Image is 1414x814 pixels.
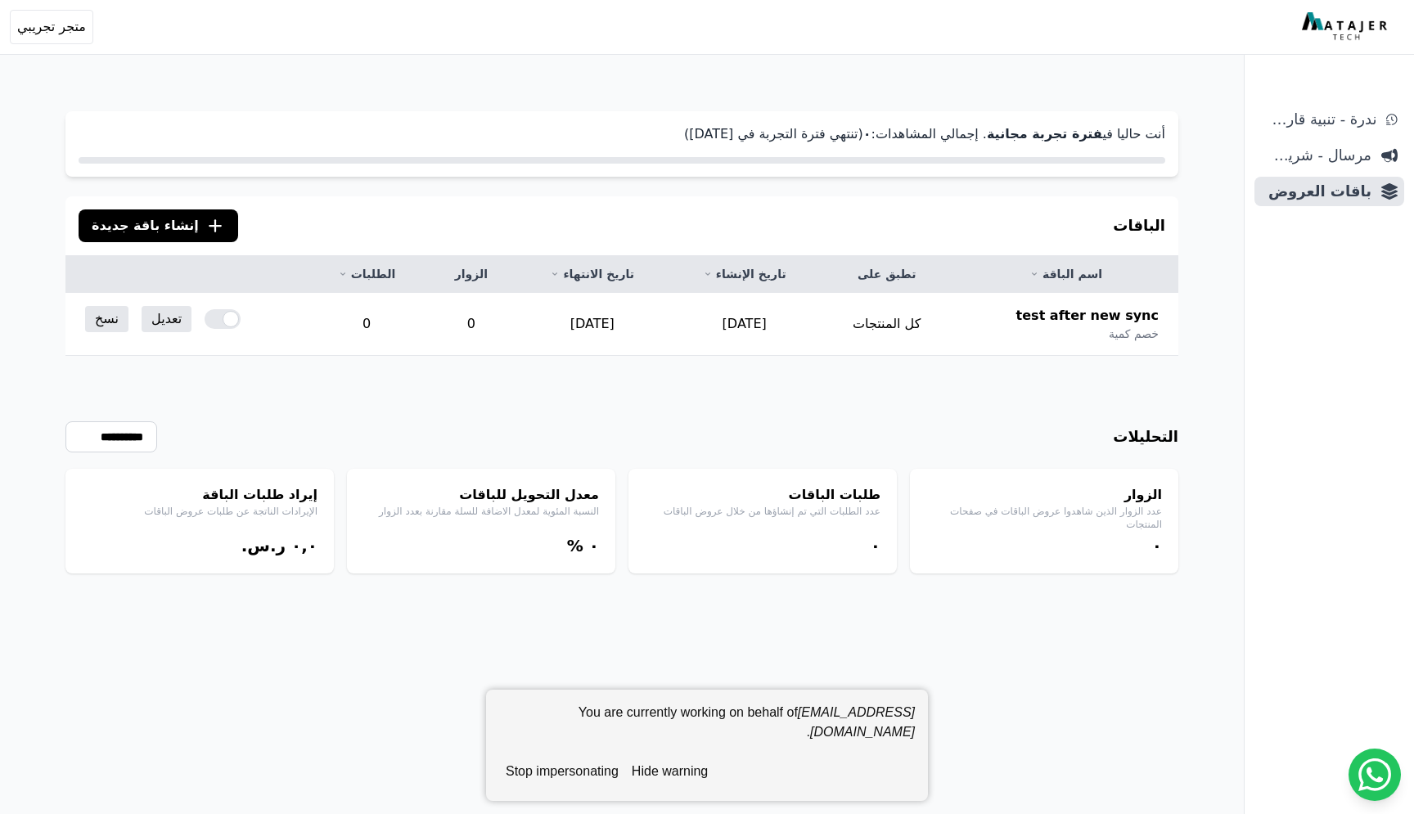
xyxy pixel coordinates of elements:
[820,256,952,293] th: تطبق على
[426,256,516,293] th: الزوار
[307,293,427,356] td: 0
[79,124,1165,144] p: أنت حاليا في . إجمالي المشاهدات: (تنتهي فترة التجربة في [DATE])
[1261,144,1371,167] span: مرسال - شريط دعاية
[645,485,880,505] h4: طلبات الباقات
[82,505,317,518] p: الإيرادات الناتجة عن طلبات عروض الباقات
[688,266,800,282] a: تاريخ الإنشاء
[926,485,1162,505] h4: الزوار
[536,266,649,282] a: تاريخ الانتهاء
[645,534,880,557] div: ۰
[326,266,408,282] a: الطلبات
[820,293,952,356] td: كل المنتجات
[10,10,93,44] button: متجر تجريبي
[1113,425,1178,448] h3: التحليلات
[82,485,317,505] h4: إيراد طلبات الباقة
[85,306,128,332] a: نسخ
[567,536,583,555] span: %
[1109,326,1159,342] span: خصم كمية
[291,536,317,555] bdi: ۰,۰
[92,216,199,236] span: إنشاء باقة جديدة
[1261,180,1371,203] span: باقات العروض
[973,266,1159,282] a: اسم الباقة
[926,534,1162,557] div: ۰
[499,703,915,755] div: You are currently working on behalf of .
[798,705,915,739] em: [EMAIL_ADDRESS][DOMAIN_NAME]
[589,536,599,555] bdi: ۰
[79,209,238,242] button: إنشاء باقة جديدة
[669,293,820,356] td: [DATE]
[1016,306,1159,326] span: test after new sync
[241,536,286,555] span: ر.س.
[499,755,625,788] button: stop impersonating
[645,505,880,518] p: عدد الطلبات التي تم إنشاؤها من خلال عروض الباقات
[1261,108,1376,131] span: ندرة - تنبية قارب علي النفاذ
[17,17,86,37] span: متجر تجريبي
[426,293,516,356] td: 0
[1113,214,1165,237] h3: الباقات
[987,126,1102,142] strong: فترة تجربة مجانية
[516,293,669,356] td: [DATE]
[142,306,191,332] a: تعديل
[863,126,871,142] strong: ۰
[926,505,1162,531] p: عدد الزوار الذين شاهدوا عروض الباقات في صفحات المنتجات
[363,505,599,518] p: النسبة المئوية لمعدل الاضافة للسلة مقارنة بعدد الزوار
[625,755,714,788] button: hide warning
[1302,12,1391,42] img: MatajerTech Logo
[363,485,599,505] h4: معدل التحويل للباقات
